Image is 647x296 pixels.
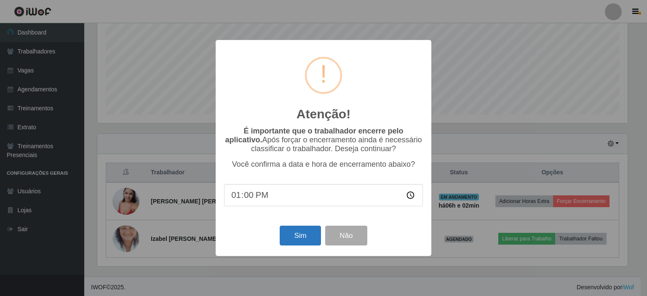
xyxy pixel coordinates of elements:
p: Você confirma a data e hora de encerramento abaixo? [224,160,423,169]
p: Após forçar o encerramento ainda é necessário classificar o trabalhador. Deseja continuar? [224,127,423,153]
h2: Atenção! [297,107,350,122]
button: Não [325,226,367,245]
b: É importante que o trabalhador encerre pelo aplicativo. [225,127,403,144]
button: Sim [280,226,321,245]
